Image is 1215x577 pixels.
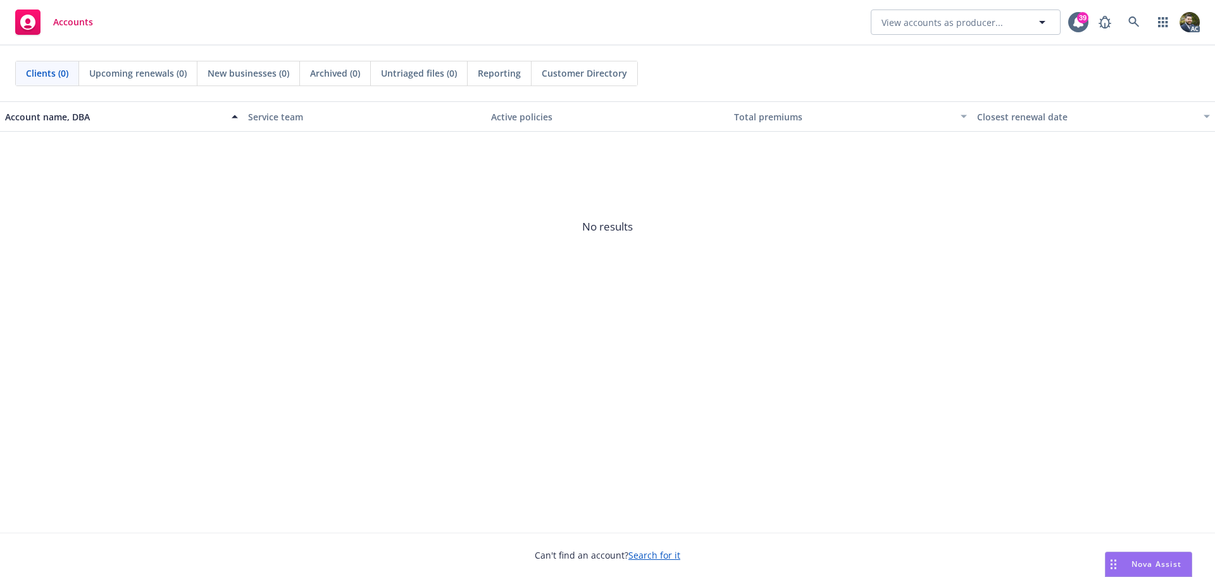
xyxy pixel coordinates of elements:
button: Service team [243,101,486,132]
div: Closest renewal date [977,110,1196,124]
span: Accounts [53,17,93,27]
a: Switch app [1150,10,1176,35]
span: Clients (0) [26,67,68,80]
span: View accounts as producer... [882,16,1003,29]
button: Closest renewal date [972,101,1215,132]
a: Accounts [10,4,98,40]
span: New businesses (0) [208,67,289,80]
button: Total premiums [729,101,972,132]
span: Untriaged files (0) [381,67,457,80]
div: Drag to move [1106,552,1121,576]
span: Archived (0) [310,67,360,80]
span: Can't find an account? [535,548,680,562]
div: Service team [248,110,481,124]
a: Report a Bug [1092,10,1118,35]
span: Reporting [478,67,521,80]
span: Nova Assist [1131,559,1181,569]
a: Search [1121,10,1147,35]
span: Upcoming renewals (0) [89,67,187,80]
div: Account name, DBA [5,110,224,124]
button: View accounts as producer... [871,10,1061,35]
div: Active policies [491,110,724,124]
img: photo [1180,12,1200,32]
button: Active policies [486,101,729,132]
div: Total premiums [734,110,953,124]
span: Customer Directory [542,67,627,80]
div: 39 [1077,12,1088,23]
button: Nova Assist [1105,552,1192,577]
a: Search for it [628,549,680,561]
